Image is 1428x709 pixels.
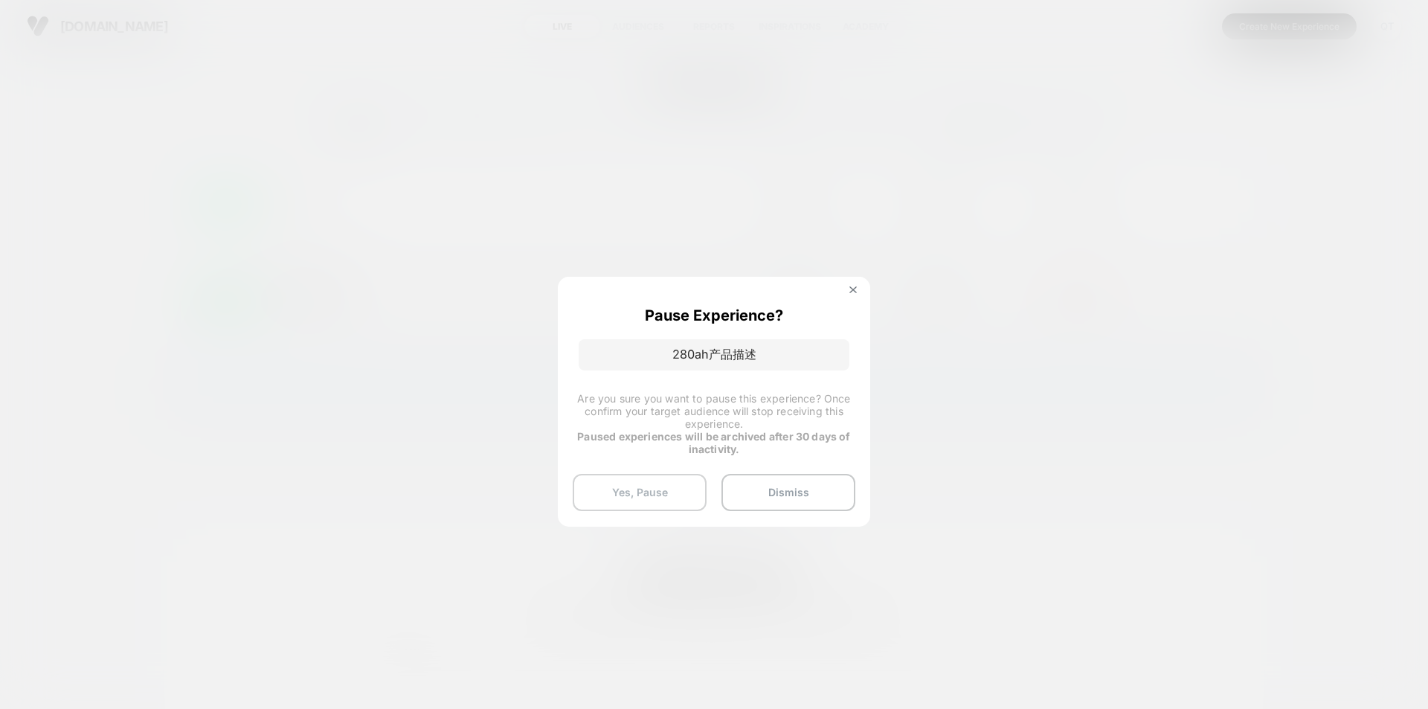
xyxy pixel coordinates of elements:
button: Yes, Pause [573,474,707,511]
p: Pause Experience? [645,307,783,324]
span: Are you sure you want to pause this experience? Once confirm your target audience will stop recei... [577,392,850,430]
img: close [849,286,857,294]
button: Dismiss [721,474,855,511]
p: 280ah产品描述 [579,339,849,370]
strong: Paused experiences will be archived after 30 days of inactivity. [577,430,850,455]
